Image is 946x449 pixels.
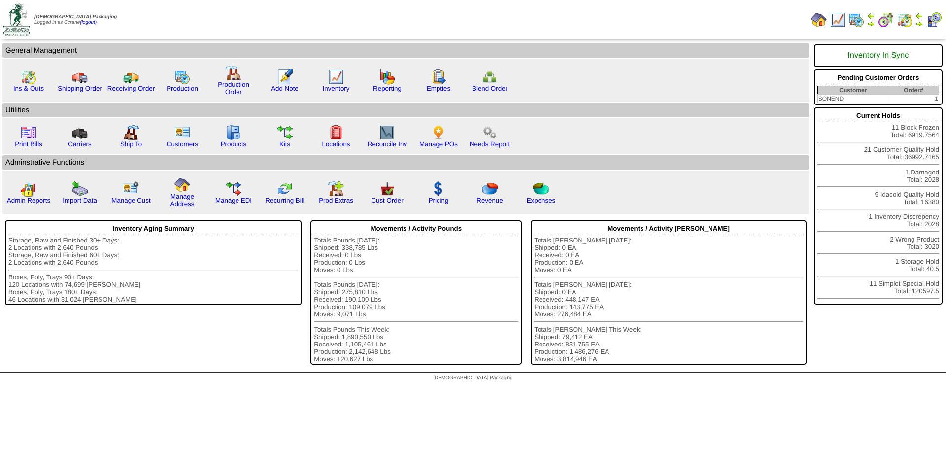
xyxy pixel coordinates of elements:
[323,85,350,92] a: Inventory
[123,125,139,140] img: factory2.gif
[170,193,195,207] a: Manage Address
[867,12,875,20] img: arrowleft.gif
[21,181,36,197] img: graph2.png
[15,140,42,148] a: Print Bills
[21,125,36,140] img: invoice2.gif
[3,3,30,36] img: zoroco-logo-small.webp
[277,125,293,140] img: workflow.gif
[226,65,241,81] img: factory.gif
[817,46,939,65] div: Inventory In Sync
[319,197,353,204] a: Prod Extras
[34,14,117,25] span: Logged in as Ccrane
[814,107,943,305] div: 11 Block Frozen Total: 6919.7564 21 Customer Quality Hold Total: 36992.7165 1 Damaged Total: 2028...
[429,197,449,204] a: Pricing
[379,181,395,197] img: cust_order.png
[271,85,299,92] a: Add Note
[218,81,249,96] a: Production Order
[215,197,252,204] a: Manage EDI
[427,85,450,92] a: Empties
[328,181,344,197] img: prodextras.gif
[2,103,809,117] td: Utilities
[2,43,809,58] td: General Management
[174,69,190,85] img: calendarprod.gif
[174,125,190,140] img: customers.gif
[431,69,446,85] img: workorder.gif
[433,375,512,380] span: [DEMOGRAPHIC_DATA] Packaging
[111,197,150,204] a: Manage Cust
[431,181,446,197] img: dollar.gif
[817,86,888,95] th: Customer
[379,125,395,140] img: line_graph2.gif
[63,197,97,204] a: Import Data
[328,69,344,85] img: line_graph.gif
[472,85,507,92] a: Blend Order
[122,181,140,197] img: managecust.png
[817,109,939,122] div: Current Holds
[167,140,198,148] a: Customers
[379,69,395,85] img: graph.gif
[482,69,498,85] img: network.png
[811,12,827,28] img: home.gif
[534,222,803,235] div: Movements / Activity [PERSON_NAME]
[867,20,875,28] img: arrowright.gif
[926,12,942,28] img: calendarcustomer.gif
[482,125,498,140] img: workflow.png
[888,95,939,103] td: 1
[21,69,36,85] img: calendarinout.gif
[878,12,894,28] img: calendarblend.gif
[371,197,403,204] a: Cust Order
[226,181,241,197] img: edi.gif
[534,237,803,363] div: Totals [PERSON_NAME] [DATE]: Shipped: 0 EA Received: 0 EA Production: 0 EA Moves: 0 EA Totals [PE...
[34,14,117,20] span: [DEMOGRAPHIC_DATA] Packaging
[265,197,304,204] a: Recurring Bill
[279,140,290,148] a: Kits
[817,71,939,84] div: Pending Customer Orders
[419,140,458,148] a: Manage POs
[470,140,510,148] a: Needs Report
[120,140,142,148] a: Ship To
[277,181,293,197] img: reconcile.gif
[7,197,50,204] a: Admin Reports
[322,140,350,148] a: Locations
[897,12,912,28] img: calendarinout.gif
[174,177,190,193] img: home.gif
[533,181,549,197] img: pie_chart2.png
[830,12,845,28] img: line_graph.gif
[848,12,864,28] img: calendarprod.gif
[915,12,923,20] img: arrowleft.gif
[527,197,556,204] a: Expenses
[221,140,247,148] a: Products
[72,181,88,197] img: import.gif
[58,85,102,92] a: Shipping Order
[226,125,241,140] img: cabinet.gif
[368,140,407,148] a: Reconcile Inv
[314,222,518,235] div: Movements / Activity Pounds
[373,85,402,92] a: Reporting
[482,181,498,197] img: pie_chart.png
[314,237,518,363] div: Totals Pounds [DATE]: Shipped: 338,785 Lbs Received: 0 Lbs Production: 0 Lbs Moves: 0 Lbs Totals ...
[68,140,91,148] a: Carriers
[8,237,298,303] div: Storage, Raw and Finished 30+ Days: 2 Locations with 2,640 Pounds Storage, Raw and Finished 60+ D...
[72,69,88,85] img: truck.gif
[476,197,503,204] a: Revenue
[817,95,888,103] td: SONEND
[431,125,446,140] img: po.png
[888,86,939,95] th: Order#
[80,20,97,25] a: (logout)
[2,155,809,170] td: Adminstrative Functions
[72,125,88,140] img: truck3.gif
[13,85,44,92] a: Ins & Outs
[107,85,155,92] a: Receiving Order
[167,85,198,92] a: Production
[123,69,139,85] img: truck2.gif
[328,125,344,140] img: locations.gif
[915,20,923,28] img: arrowright.gif
[277,69,293,85] img: orders.gif
[8,222,298,235] div: Inventory Aging Summary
